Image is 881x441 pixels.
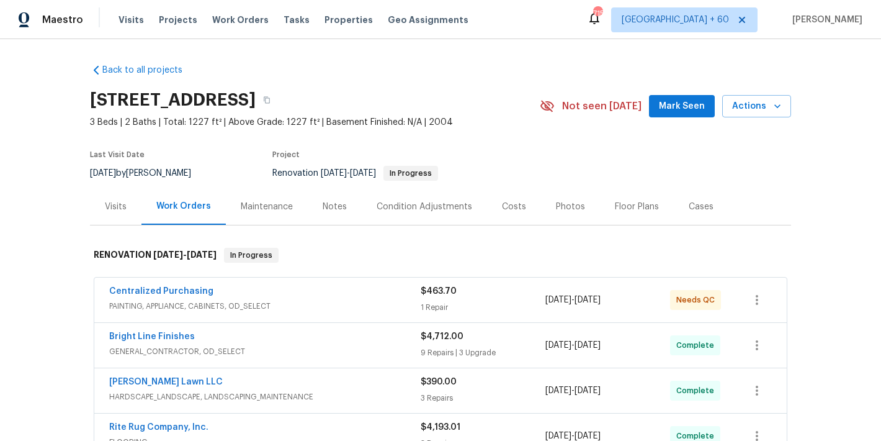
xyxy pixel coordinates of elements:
[388,14,468,26] span: Geo Assignments
[323,201,347,213] div: Notes
[272,151,300,158] span: Project
[545,432,571,440] span: [DATE]
[272,169,438,178] span: Renovation
[225,249,277,261] span: In Progress
[676,294,720,306] span: Needs QC
[676,339,719,352] span: Complete
[109,345,421,358] span: GENERAL_CONTRACTOR, OD_SELECT
[109,391,421,403] span: HARDSCAPE_LANDSCAPE, LANDSCAPING_MAINTENANCE
[545,296,571,304] span: [DATE]
[732,99,781,114] span: Actions
[241,201,293,213] div: Maintenance
[119,14,144,26] span: Visits
[187,250,217,259] span: [DATE]
[90,151,145,158] span: Last Visit Date
[545,339,601,352] span: -
[787,14,862,26] span: [PERSON_NAME]
[212,14,269,26] span: Work Orders
[109,332,195,341] a: Bright Line Finishes
[109,287,213,296] a: Centralized Purchasing
[109,423,208,432] a: Rite Rug Company, Inc.
[321,169,376,178] span: -
[421,392,545,404] div: 3 Repairs
[676,384,719,397] span: Complete
[556,201,585,213] div: Photos
[153,250,217,259] span: -
[575,386,601,395] span: [DATE]
[545,386,571,395] span: [DATE]
[593,7,602,20] div: 715
[649,95,715,118] button: Mark Seen
[545,384,601,397] span: -
[722,95,791,118] button: Actions
[90,169,116,178] span: [DATE]
[90,94,256,106] h2: [STREET_ADDRESS]
[90,64,209,76] a: Back to all projects
[575,296,601,304] span: [DATE]
[90,166,206,181] div: by [PERSON_NAME]
[90,235,791,275] div: RENOVATION [DATE]-[DATE]In Progress
[421,423,460,432] span: $4,193.01
[350,169,376,178] span: [DATE]
[256,89,278,111] button: Copy Address
[159,14,197,26] span: Projects
[94,248,217,263] h6: RENOVATION
[105,201,127,213] div: Visits
[421,347,545,359] div: 9 Repairs | 3 Upgrade
[545,341,571,350] span: [DATE]
[562,100,642,112] span: Not seen [DATE]
[321,169,347,178] span: [DATE]
[502,201,526,213] div: Costs
[575,341,601,350] span: [DATE]
[421,301,545,314] div: 1 Repair
[659,99,705,114] span: Mark Seen
[156,200,211,212] div: Work Orders
[421,287,457,296] span: $463.70
[109,378,223,386] a: [PERSON_NAME] Lawn LLC
[385,170,437,177] span: In Progress
[421,378,457,386] span: $390.00
[545,294,601,306] span: -
[575,432,601,440] span: [DATE]
[377,201,472,213] div: Condition Adjustments
[153,250,183,259] span: [DATE]
[421,332,463,341] span: $4,712.00
[109,300,421,312] span: PAINTING, APPLIANCE, CABINETS, OD_SELECT
[90,116,540,129] span: 3 Beds | 2 Baths | Total: 1227 ft² | Above Grade: 1227 ft² | Basement Finished: N/A | 2004
[42,14,83,26] span: Maestro
[689,201,713,213] div: Cases
[615,201,659,213] div: Floor Plans
[622,14,729,26] span: [GEOGRAPHIC_DATA] + 60
[284,16,310,24] span: Tasks
[324,14,373,26] span: Properties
